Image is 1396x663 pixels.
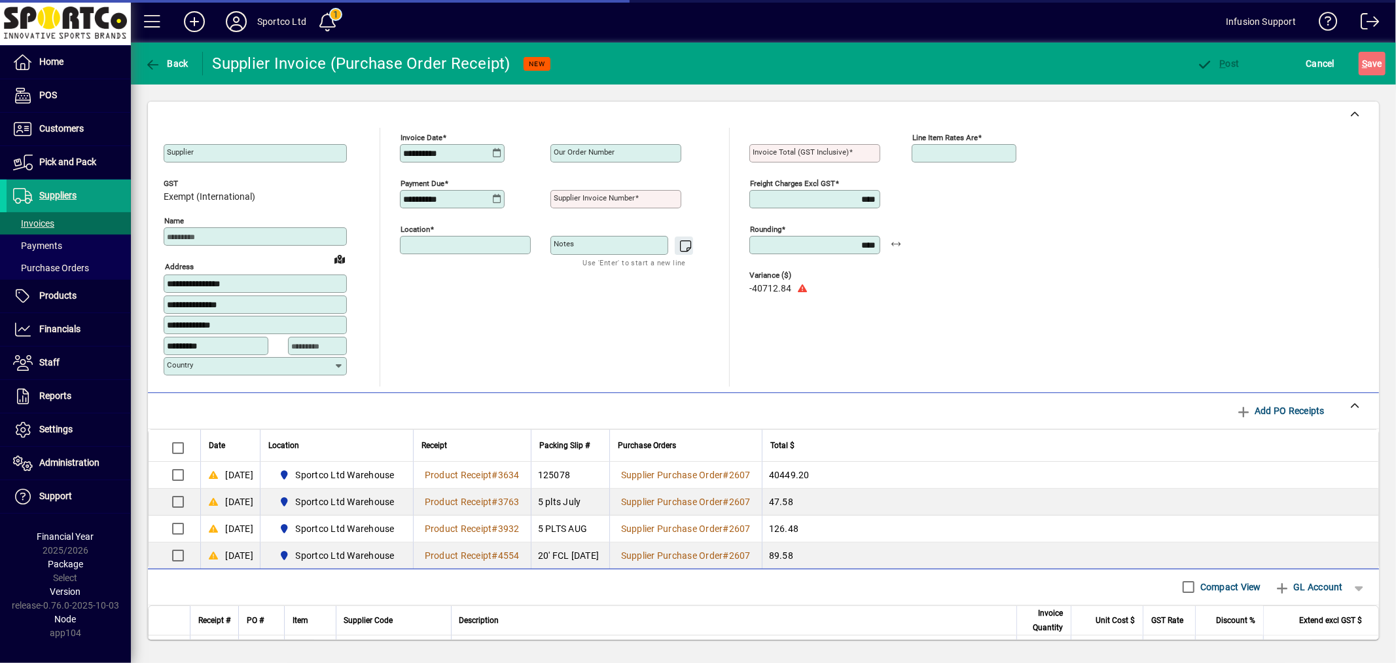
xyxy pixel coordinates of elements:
a: Knowledge Base [1309,3,1338,45]
span: Location [268,438,299,453]
a: Invoices [7,212,131,235]
a: View on map [329,248,350,269]
label: Compact View [1198,580,1261,594]
span: Invoice Quantity [1025,606,1063,635]
span: P [1220,58,1226,69]
span: Financial Year [37,531,94,542]
span: [DATE] [226,549,254,562]
span: Product Receipt [425,497,492,507]
span: 3763 [498,497,520,507]
span: Administration [39,457,99,468]
span: ave [1362,53,1382,74]
mat-label: Supplier [167,147,194,157]
span: Staff [39,357,60,368]
button: Add PO Receipts [1230,399,1330,423]
span: Sportco Ltd Warehouse [296,495,395,508]
a: POS [7,79,131,112]
mat-label: Supplier invoice number [554,193,635,202]
td: 14121 [336,635,451,662]
td: 20' FCL [DATE] [531,542,609,569]
mat-label: Location [401,225,430,234]
span: Supplier Purchase Order [621,470,723,480]
span: Product Receipt [425,523,492,534]
span: Exempt (International) [164,192,255,202]
a: Pick and Pack [7,146,131,179]
span: Supplier Purchase Order [621,497,723,507]
span: [DATE] [226,522,254,535]
span: Pick and Pack [39,157,96,167]
span: GST Rate [1151,613,1183,628]
span: # [492,523,498,534]
mat-label: Name [164,216,184,225]
span: # [492,550,498,561]
span: Product Receipt [425,550,492,561]
a: Product Receipt#3634 [420,468,524,482]
span: Support [39,491,72,501]
span: # [723,497,729,507]
span: GL Account [1274,577,1343,597]
a: Payments [7,235,131,257]
span: Receipt # [198,613,230,628]
span: Sportco Ltd Warehouse [274,548,400,563]
span: 4554 [498,550,520,561]
span: Discount % [1216,613,1255,628]
span: Sportco Ltd Warehouse [274,467,400,483]
a: Supplier Purchase Order#2607 [617,468,755,482]
td: 5 PLTS AUG [531,516,609,542]
td: 2607 [238,635,284,662]
span: Products [39,290,77,301]
a: Support [7,480,131,513]
span: S [1362,58,1367,69]
span: 3634 [498,470,520,480]
span: Purchase Orders [618,438,676,453]
a: Supplier Purchase Order#2607 [617,495,755,509]
span: Node [55,614,77,624]
span: [DATE] [226,495,254,508]
span: Settings [39,424,73,434]
a: Financials [7,313,131,346]
a: Settings [7,413,131,446]
span: Add PO Receipts [1236,400,1325,421]
div: Infusion Support [1226,11,1296,32]
a: Logout [1351,3,1380,45]
span: Invoices [13,218,54,229]
div: Total $ [770,438,1362,453]
span: 2607 [729,523,751,534]
a: Purchase Orders [7,257,131,279]
span: Version [50,586,81,597]
span: Receipt [421,438,447,453]
span: NEW [529,60,545,68]
span: Product Receipt [425,470,492,480]
td: 89.58 [762,542,1378,569]
span: GST [164,180,255,188]
button: Add [173,10,215,33]
span: Financials [39,324,81,334]
span: Date [209,438,225,453]
button: Save [1359,52,1386,75]
span: Packing Slip # [539,438,590,453]
td: 16.0000 [1016,635,1071,662]
mat-label: Freight charges excl GST [750,179,835,188]
div: Date [209,438,252,453]
span: # [492,470,498,480]
mat-label: Payment due [401,179,444,188]
td: 550.72 [1263,635,1378,662]
span: Supplier Purchase Order [621,550,723,561]
span: Description [459,613,499,628]
span: Customers [39,123,84,134]
span: Purchase Orders [13,263,89,273]
mat-label: Country [167,360,193,369]
div: Sportco Ltd [257,11,306,32]
td: 126.48 [762,516,1378,542]
td: 40449.20 [762,462,1378,489]
a: Customers [7,113,131,145]
span: Extend excl GST $ [1299,613,1362,628]
span: Supplier Purchase Order [621,523,723,534]
div: Receipt [421,438,523,453]
td: 0.000% [1143,635,1195,662]
span: # [723,523,729,534]
span: Variance ($) [749,271,828,280]
span: # [492,497,498,507]
span: # [723,550,729,561]
td: 47.58 [762,489,1378,516]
